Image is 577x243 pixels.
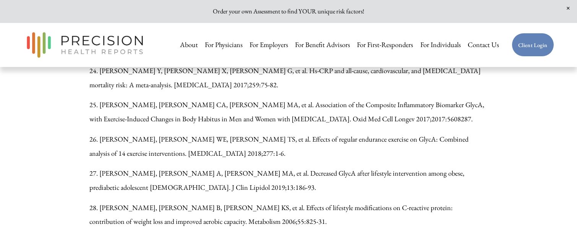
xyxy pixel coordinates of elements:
a: For Employers [250,37,288,52]
p: 24. [PERSON_NAME] Y, [PERSON_NAME] X, [PERSON_NAME] G, et al. Hs-CRP and all-cause, cardiovascula... [89,64,488,92]
a: For First-Responders [357,37,413,52]
a: For Physicians [205,37,243,52]
a: Contact Us [468,37,499,52]
a: For Benefit Advisors [295,37,350,52]
img: Precision Health Reports [23,29,147,61]
p: 27. [PERSON_NAME], [PERSON_NAME] A, [PERSON_NAME] MA, et al. Decreased GlycA after lifestyle inte... [89,166,488,194]
a: About [180,37,198,52]
p: 26. [PERSON_NAME], [PERSON_NAME] WE, [PERSON_NAME] TS, et al. Effects of regular endurance exerci... [89,132,488,160]
a: Client Login [512,33,554,57]
p: 25. [PERSON_NAME], [PERSON_NAME] CA, [PERSON_NAME] MA, et al. Association of the Composite Inflam... [89,98,488,126]
p: 28. [PERSON_NAME], [PERSON_NAME] B, [PERSON_NAME] KS, et al. Effects of lifestyle modifications o... [89,201,488,229]
iframe: Chat Widget [539,206,577,243]
a: For Individuals [420,37,461,52]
